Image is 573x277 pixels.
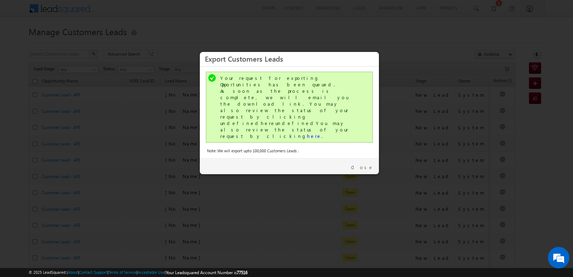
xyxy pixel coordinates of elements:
[351,164,374,171] a: Close
[138,270,165,274] a: Acceptable Use
[207,148,372,154] div: Note: We will export upto 100,000 Customers Leads .
[237,270,247,275] span: 77516
[205,52,374,65] h3: Export Customers Leads
[166,270,247,275] span: Your Leadsquared Account Number is
[109,270,136,274] a: Terms of Service
[220,75,360,139] div: Your request for exporting Opportunities has been queued. As soon as the process is complete, we ...
[29,269,247,276] span: © 2025 LeadSquared | | | | |
[68,270,78,274] a: About
[79,270,107,274] a: Contact Support
[307,133,322,139] a: here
